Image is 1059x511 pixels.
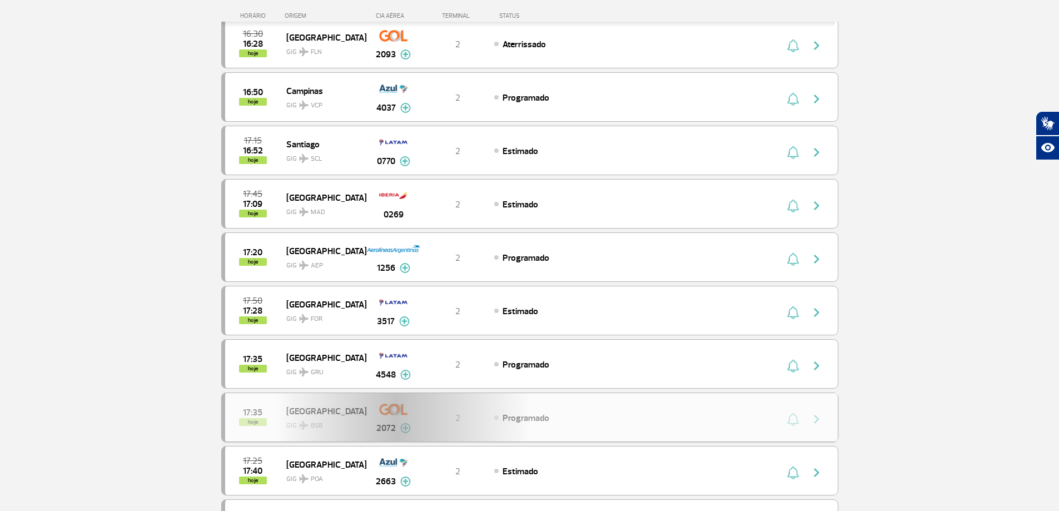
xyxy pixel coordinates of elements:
span: Estimado [503,146,538,157]
span: 2025-08-25 17:28:00 [243,307,262,315]
span: 2 [455,306,460,317]
span: GIG [286,148,357,164]
span: 2025-08-25 16:52:00 [243,147,263,155]
span: hoje [239,316,267,324]
img: mais-info-painel-voo.svg [400,263,410,273]
img: mais-info-painel-voo.svg [400,156,410,166]
span: FLN [311,47,322,57]
span: hoje [239,477,267,484]
span: 4548 [376,368,396,381]
img: sino-painel-voo.svg [787,359,799,373]
span: 2025-08-25 17:45:00 [243,190,262,198]
img: seta-direita-painel-voo.svg [810,146,823,159]
span: GIG [286,41,357,57]
span: 2 [455,252,460,264]
span: Santiago [286,137,357,151]
span: GIG [286,255,357,271]
span: FOR [311,314,322,324]
img: mais-info-painel-voo.svg [399,316,410,326]
img: mais-info-painel-voo.svg [400,370,411,380]
img: seta-direita-painel-voo.svg [810,92,823,106]
div: STATUS [494,12,584,19]
img: sino-painel-voo.svg [787,252,799,266]
span: 2 [455,466,460,477]
img: destiny_airplane.svg [299,47,309,56]
span: GIG [286,95,357,111]
span: 2025-08-25 17:25:00 [243,457,262,465]
img: sino-painel-voo.svg [787,199,799,212]
img: sino-painel-voo.svg [787,39,799,52]
span: Estimado [503,199,538,210]
span: 2 [455,359,460,370]
div: Plugin de acessibilidade da Hand Talk. [1036,111,1059,160]
span: 2025-08-25 17:15:00 [244,137,262,145]
span: SCL [311,154,322,164]
span: 2093 [376,48,396,61]
img: destiny_airplane.svg [299,154,309,163]
span: [GEOGRAPHIC_DATA] [286,297,357,311]
span: [GEOGRAPHIC_DATA] [286,350,357,365]
span: 2663 [376,475,396,488]
img: seta-direita-painel-voo.svg [810,306,823,319]
span: 2025-08-25 17:40:00 [243,467,262,475]
img: seta-direita-painel-voo.svg [810,199,823,212]
span: [GEOGRAPHIC_DATA] [286,190,357,205]
span: hoje [239,156,267,164]
span: 2025-08-25 16:50:00 [243,88,263,96]
span: 2025-08-25 17:50:00 [243,297,262,305]
span: 2025-08-25 16:28:51 [243,40,263,48]
span: hoje [239,258,267,266]
span: Programado [503,92,549,103]
img: destiny_airplane.svg [299,261,309,270]
span: 2 [455,39,460,50]
span: Campinas [286,83,357,98]
span: VCP [311,101,322,111]
span: 2 [455,146,460,157]
span: 2025-08-25 17:35:00 [243,355,262,363]
span: POA [311,474,323,484]
span: 2 [455,92,460,103]
img: seta-direita-painel-voo.svg [810,39,823,52]
span: hoje [239,98,267,106]
button: Abrir tradutor de língua de sinais. [1036,111,1059,136]
div: CIA AÉREA [366,12,421,19]
span: AEP [311,261,323,271]
img: destiny_airplane.svg [299,314,309,323]
span: 1256 [377,261,395,275]
span: GRU [311,368,324,378]
img: destiny_airplane.svg [299,368,309,376]
span: 4037 [376,101,396,115]
img: seta-direita-painel-voo.svg [810,466,823,479]
span: [GEOGRAPHIC_DATA] [286,457,357,472]
span: hoje [239,365,267,373]
span: 2025-08-25 17:09:00 [243,200,262,208]
img: seta-direita-painel-voo.svg [810,252,823,266]
img: destiny_airplane.svg [299,101,309,110]
span: Programado [503,359,549,370]
div: ORIGEM [285,12,366,19]
span: hoje [239,49,267,57]
img: sino-painel-voo.svg [787,92,799,106]
img: seta-direita-painel-voo.svg [810,359,823,373]
img: mais-info-painel-voo.svg [400,103,411,113]
div: TERMINAL [421,12,494,19]
span: Programado [503,252,549,264]
span: 0770 [377,155,395,168]
img: destiny_airplane.svg [299,207,309,216]
img: mais-info-painel-voo.svg [400,49,411,59]
span: GIG [286,361,357,378]
span: Estimado [503,466,538,477]
span: Estimado [503,306,538,317]
span: [GEOGRAPHIC_DATA] [286,30,357,44]
span: 3517 [377,315,395,328]
span: 2 [455,199,460,210]
div: HORÁRIO [225,12,285,19]
span: hoje [239,210,267,217]
img: sino-painel-voo.svg [787,306,799,319]
span: GIG [286,201,357,217]
span: GIG [286,468,357,484]
span: Aterrissado [503,39,546,50]
img: destiny_airplane.svg [299,474,309,483]
img: sino-painel-voo.svg [787,146,799,159]
button: Abrir recursos assistivos. [1036,136,1059,160]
